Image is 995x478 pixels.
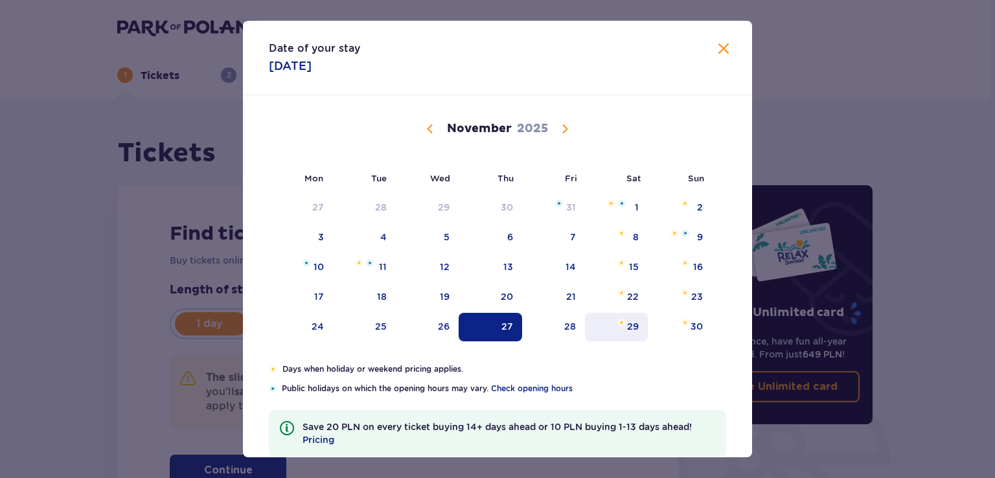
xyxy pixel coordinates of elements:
td: Date selected. Thursday, November 27, 2025 [459,313,523,341]
td: Friday, November 14, 2025 [522,253,585,282]
img: Orange star [617,319,626,326]
img: Blue star [555,199,563,207]
img: Orange star [681,199,689,207]
td: Thursday, November 20, 2025 [459,283,523,312]
div: 27 [501,320,513,333]
button: Close [716,41,731,58]
div: 29 [627,320,639,333]
td: Wednesday, October 29, 2025 [396,194,459,222]
div: 5 [444,231,450,244]
div: 24 [312,320,324,333]
img: Orange star [670,229,679,237]
small: Wed [430,173,450,183]
td: Wednesday, November 12, 2025 [396,253,459,282]
div: 14 [566,260,576,273]
td: Saturday, November 1, 2025 [585,194,648,222]
div: 25 [375,320,387,333]
div: 26 [438,320,450,333]
img: Blue star [269,385,277,393]
div: 31 [566,201,576,214]
small: Tue [371,173,387,183]
div: 4 [380,231,387,244]
td: Wednesday, November 5, 2025 [396,223,459,252]
td: Friday, October 31, 2025 [522,194,585,222]
img: Blue star [618,199,626,207]
td: Sunday, November 2, 2025 [648,194,712,222]
img: Orange star [617,289,626,297]
div: 9 [697,231,703,244]
div: 16 [693,260,703,273]
p: 2025 [517,121,548,137]
button: Next month [557,121,573,137]
p: November [447,121,512,137]
td: Monday, November 17, 2025 [269,283,333,312]
td: Tuesday, November 25, 2025 [333,313,396,341]
p: Days when holiday or weekend pricing applies. [282,363,726,375]
td: Saturday, November 22, 2025 [585,283,648,312]
td: Thursday, November 6, 2025 [459,223,523,252]
td: Sunday, November 23, 2025 [648,283,712,312]
img: Orange star [607,199,615,207]
p: [DATE] [269,58,312,74]
p: Public holidays on which the opening hours may vary. [282,383,726,394]
p: Save 20 PLN on every ticket buying 14+ days ahead or 10 PLN buying 1-13 days ahead! [303,420,716,446]
td: Monday, November 24, 2025 [269,313,333,341]
p: Date of your stay [269,41,360,56]
div: 6 [507,231,513,244]
img: Blue star [303,259,310,267]
div: 22 [627,290,639,303]
div: 28 [375,201,387,214]
div: 19 [440,290,450,303]
div: 30 [501,201,513,214]
a: Pricing [303,433,334,446]
td: Saturday, November 15, 2025 [585,253,648,282]
td: Tuesday, November 4, 2025 [333,223,396,252]
td: Sunday, November 16, 2025 [648,253,712,282]
img: Orange star [269,365,277,373]
div: 15 [629,260,639,273]
div: 8 [633,231,639,244]
div: 1 [635,201,639,214]
td: Friday, November 7, 2025 [522,223,585,252]
td: Thursday, October 30, 2025 [459,194,523,222]
small: Sat [626,173,641,183]
div: 10 [314,260,324,273]
div: 13 [503,260,513,273]
small: Fri [565,173,577,183]
td: Tuesday, October 28, 2025 [333,194,396,222]
td: Sunday, November 9, 2025 [648,223,712,252]
div: 2 [697,201,703,214]
img: Blue star [681,229,689,237]
div: 11 [379,260,387,273]
a: Check opening hours [491,383,573,394]
small: Mon [304,173,323,183]
div: 23 [691,290,703,303]
img: Orange star [355,259,363,267]
div: 27 [312,201,324,214]
td: Wednesday, November 26, 2025 [396,313,459,341]
div: 28 [564,320,576,333]
img: Blue star [366,259,374,267]
td: Wednesday, November 19, 2025 [396,283,459,312]
td: Monday, November 3, 2025 [269,223,333,252]
small: Thu [497,173,514,183]
div: 18 [377,290,387,303]
img: Orange star [681,259,689,267]
img: Orange star [617,229,626,237]
div: 30 [691,320,703,333]
td: Thursday, November 13, 2025 [459,253,523,282]
td: Tuesday, November 18, 2025 [333,283,396,312]
img: Orange star [681,289,689,297]
div: 3 [318,231,324,244]
div: 7 [570,231,576,244]
div: 29 [438,201,450,214]
td: Friday, November 21, 2025 [522,283,585,312]
div: 17 [314,290,324,303]
small: Sun [688,173,704,183]
div: 21 [566,290,576,303]
div: 12 [440,260,450,273]
td: Sunday, November 30, 2025 [648,313,712,341]
td: Saturday, November 8, 2025 [585,223,648,252]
